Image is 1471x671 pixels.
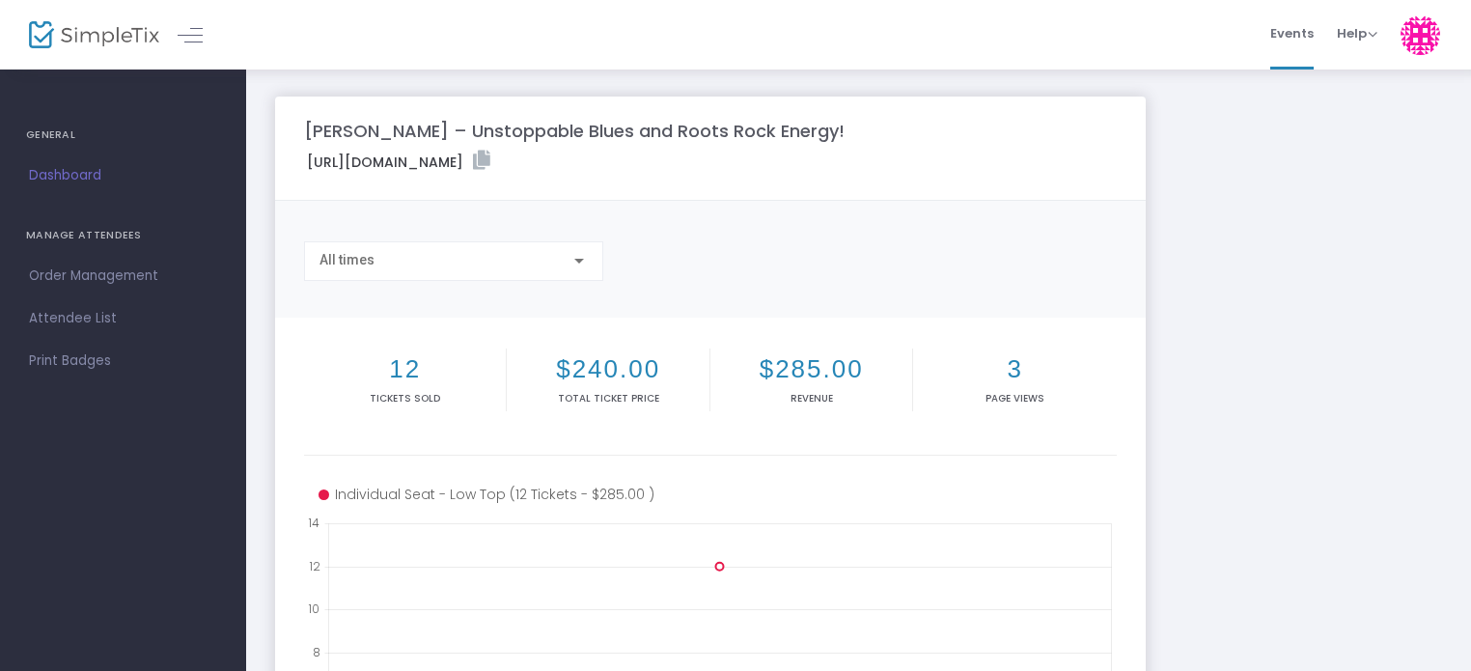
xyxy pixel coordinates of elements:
label: [URL][DOMAIN_NAME] [307,151,490,173]
h2: $285.00 [714,354,908,384]
text: 10 [308,601,319,617]
m-panel-title: [PERSON_NAME] – Unstoppable Blues and Roots Rock Energy! [304,118,845,144]
h2: $240.00 [511,354,705,384]
p: Total Ticket Price [511,391,705,405]
text: 8 [313,644,320,660]
p: Tickets sold [308,391,502,405]
p: Revenue [714,391,908,405]
span: Events [1270,9,1314,58]
text: 14 [308,515,319,531]
span: Help [1337,24,1377,42]
span: Order Management [29,264,217,289]
span: Dashboard [29,163,217,188]
h2: 3 [917,354,1112,384]
span: All times [319,252,375,267]
h4: GENERAL [26,116,220,154]
p: Page Views [917,391,1112,405]
h2: 12 [308,354,502,384]
h4: MANAGE ATTENDEES [26,216,220,255]
span: Attendee List [29,306,217,331]
text: 12 [309,557,320,573]
span: Print Badges [29,349,217,374]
